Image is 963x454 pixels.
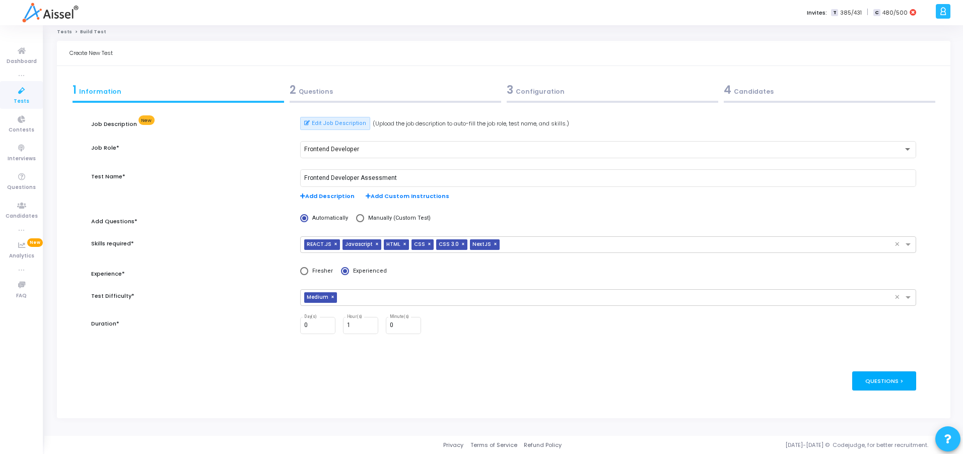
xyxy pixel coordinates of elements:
span: Javascript [342,239,375,250]
span: FAQ [16,292,27,300]
span: Manually (Custom Test) [364,214,431,223]
span: × [461,239,467,250]
span: Build Test [80,29,106,35]
span: Questions [7,183,36,192]
nav: breadcrumb [57,29,950,35]
span: Add Custom Instructions [366,192,449,201]
span: Fresher [308,267,333,276]
span: Automatically [308,214,348,223]
label: Experience* [91,270,125,278]
span: 1 [73,82,77,98]
a: Privacy [443,441,463,449]
span: Dashboard [7,57,37,66]
span: Analytics [9,252,34,261]
div: Questions > [852,371,916,390]
label: Invites: [807,9,827,17]
a: 2Questions [287,79,504,106]
span: HTML [384,239,403,250]
span: × [375,239,381,250]
div: [DATE]-[DATE] © Codejudge, for better recruitment. [562,441,950,449]
a: Tests [57,29,72,35]
span: Tests [14,97,29,106]
span: Medium [304,292,331,303]
span: 385/431 [840,9,862,17]
a: 4Candidates [721,79,938,106]
label: Test Name* [91,172,125,181]
label: Duration* [91,319,119,328]
span: New [139,115,155,125]
span: × [334,239,340,250]
span: Clear all [895,293,903,303]
span: Experienced [349,267,387,276]
span: Interviews [8,155,36,163]
span: Add Description [300,192,355,201]
span: × [331,292,337,303]
a: Refund Policy [524,441,562,449]
span: × [494,239,500,250]
a: 3Configuration [504,79,721,106]
span: NextJS [470,239,494,250]
span: Frontend Developer [304,146,359,153]
button: Edit Job Description [300,117,370,130]
span: Candidates [6,212,38,221]
img: logo [22,3,78,23]
span: CSS [411,239,428,250]
a: Terms of Service [470,441,517,449]
span: 4 [724,82,731,98]
div: Create New Test [70,41,113,66]
span: C [873,9,880,17]
span: × [403,239,409,250]
label: Test Difficulty* [91,292,134,300]
div: Information [73,82,284,98]
span: × [428,239,434,250]
label: Skills required* [91,239,134,248]
span: REACT.JS [304,239,334,250]
span: (Upload the job description to auto-fill the job role, test name, and skills.) [373,119,569,128]
div: Candidates [724,82,935,98]
div: Questions [290,82,501,98]
div: Configuration [507,82,718,98]
label: Job Role* [91,144,119,152]
label: Job Description [91,119,155,129]
span: Clear all [895,240,903,250]
span: CSS 3.0 [436,239,461,250]
span: Edit Job Description [312,119,366,128]
span: | [867,7,868,18]
span: 480/500 [882,9,908,17]
span: T [831,9,838,17]
label: Add Questions* [91,217,137,226]
a: 1Information [70,79,287,106]
span: Contests [9,126,34,135]
span: New [27,238,43,247]
span: 2 [290,82,296,98]
span: 3 [507,82,513,98]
